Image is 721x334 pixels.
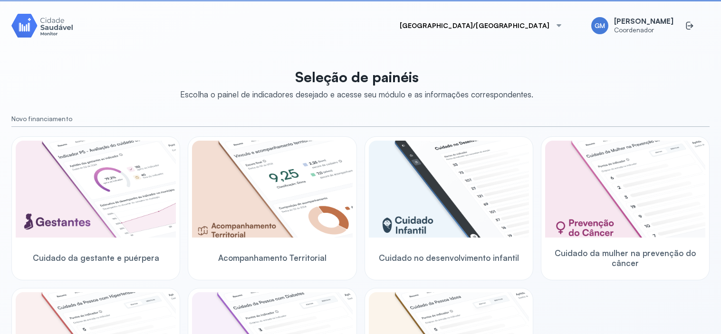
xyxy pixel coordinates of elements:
img: pregnants.png [16,141,176,238]
span: Cuidado da gestante e puérpera [33,253,159,263]
button: [GEOGRAPHIC_DATA]/[GEOGRAPHIC_DATA] [388,16,574,35]
span: GM [595,22,605,30]
img: Logotipo do produto Monitor [11,12,73,39]
span: Cuidado da mulher na prevenção do câncer [545,248,705,268]
img: child-development.png [369,141,529,238]
span: [PERSON_NAME] [614,17,673,26]
span: Cuidado no desenvolvimento infantil [379,253,519,263]
img: woman-cancer-prevention-care.png [545,141,705,238]
small: Novo financiamento [11,115,710,123]
p: Seleção de painéis [180,68,533,86]
div: Escolha o painel de indicadores desejado e acesse seu módulo e as informações correspondentes. [180,89,533,99]
span: Coordenador [614,26,673,34]
span: Acompanhamento Territorial [218,253,327,263]
img: territorial-monitoring.png [192,141,352,238]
